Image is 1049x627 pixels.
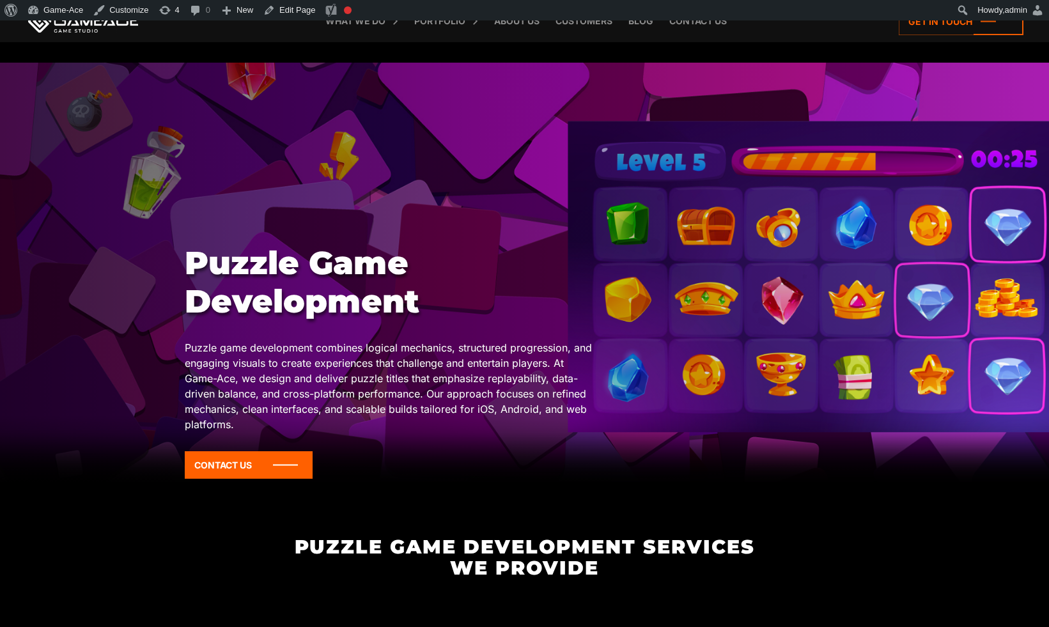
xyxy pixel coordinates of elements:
[185,340,593,432] p: Puzzle game development combines logical mechanics, structured progression, and engaging visuals ...
[344,6,352,14] div: Focus keyphrase not set
[185,451,313,479] a: Contact Us
[1005,5,1027,15] span: admin
[899,8,1023,35] a: Get in touch
[184,536,865,578] h2: Puzzle Game Development Services We Provide
[185,244,593,321] h1: Puzzle Game Development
